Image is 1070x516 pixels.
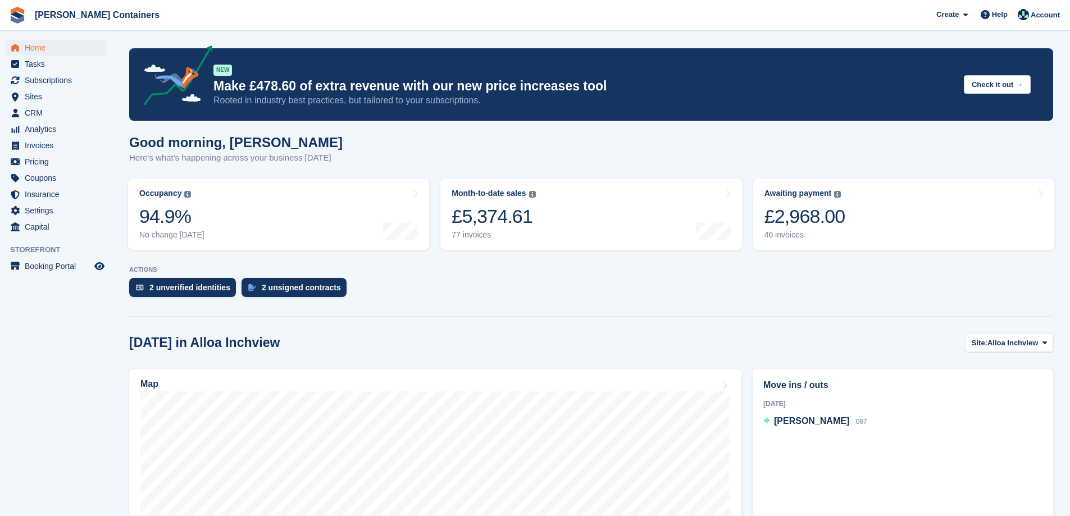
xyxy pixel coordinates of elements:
[6,40,106,56] a: menu
[25,170,92,186] span: Coupons
[242,278,352,303] a: 2 unsigned contracts
[139,205,204,228] div: 94.9%
[262,283,341,292] div: 2 unsigned contracts
[93,259,106,273] a: Preview store
[129,278,242,303] a: 2 unverified identities
[834,191,841,198] img: icon-info-grey-7440780725fd019a000dd9b08b2336e03edf1995a4989e88bcd33f0948082b44.svg
[987,337,1038,349] span: Alloa Inchview
[6,154,106,170] a: menu
[440,179,741,250] a: Month-to-date sales £5,374.61 77 invoices
[136,284,144,291] img: verify_identity-adf6edd0f0f0b5bbfe63781bf79b02c33cf7c696d77639b501bdc392416b5a36.svg
[6,89,106,104] a: menu
[764,189,832,198] div: Awaiting payment
[139,230,204,240] div: No change [DATE]
[129,266,1053,273] p: ACTIONS
[452,189,526,198] div: Month-to-date sales
[972,337,987,349] span: Site:
[184,191,191,198] img: icon-info-grey-7440780725fd019a000dd9b08b2336e03edf1995a4989e88bcd33f0948082b44.svg
[25,72,92,88] span: Subscriptions
[763,414,867,429] a: [PERSON_NAME] 067
[25,138,92,153] span: Invoices
[964,75,1031,94] button: Check it out →
[129,335,280,350] h2: [DATE] in Alloa Inchview
[6,72,106,88] a: menu
[25,258,92,274] span: Booking Portal
[25,89,92,104] span: Sites
[129,152,343,165] p: Here's what's happening across your business [DATE]
[1018,9,1029,20] img: Audra Whitelaw
[25,40,92,56] span: Home
[764,205,845,228] div: £2,968.00
[6,203,106,218] a: menu
[213,94,955,107] p: Rooted in industry best practices, but tailored to your subscriptions.
[6,121,106,137] a: menu
[774,416,849,426] span: [PERSON_NAME]
[149,283,230,292] div: 2 unverified identities
[9,7,26,24] img: stora-icon-8386f47178a22dfd0bd8f6a31ec36ba5ce8667c1dd55bd0f319d3a0aa187defe.svg
[213,78,955,94] p: Make £478.60 of extra revenue with our new price increases tool
[129,135,343,150] h1: Good morning, [PERSON_NAME]
[25,154,92,170] span: Pricing
[966,334,1053,352] button: Site: Alloa Inchview
[140,379,158,389] h2: Map
[753,179,1054,250] a: Awaiting payment £2,968.00 46 invoices
[25,203,92,218] span: Settings
[134,45,213,109] img: price-adjustments-announcement-icon-8257ccfd72463d97f412b2fc003d46551f7dbcb40ab6d574587a9cd5c0d94...
[6,138,106,153] a: menu
[452,205,535,228] div: £5,374.61
[6,219,106,235] a: menu
[764,230,845,240] div: 46 invoices
[30,6,164,24] a: [PERSON_NAME] Containers
[763,399,1042,409] div: [DATE]
[25,105,92,121] span: CRM
[1031,10,1060,21] span: Account
[992,9,1008,20] span: Help
[529,191,536,198] img: icon-info-grey-7440780725fd019a000dd9b08b2336e03edf1995a4989e88bcd33f0948082b44.svg
[248,284,256,291] img: contract_signature_icon-13c848040528278c33f63329250d36e43548de30e8caae1d1a13099fd9432cc5.svg
[763,378,1042,392] h2: Move ins / outs
[25,121,92,137] span: Analytics
[936,9,959,20] span: Create
[856,418,867,426] span: 067
[128,179,429,250] a: Occupancy 94.9% No change [DATE]
[6,258,106,274] a: menu
[25,56,92,72] span: Tasks
[25,219,92,235] span: Capital
[139,189,181,198] div: Occupancy
[6,170,106,186] a: menu
[25,186,92,202] span: Insurance
[10,244,112,255] span: Storefront
[213,65,232,76] div: NEW
[6,186,106,202] a: menu
[452,230,535,240] div: 77 invoices
[6,105,106,121] a: menu
[6,56,106,72] a: menu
